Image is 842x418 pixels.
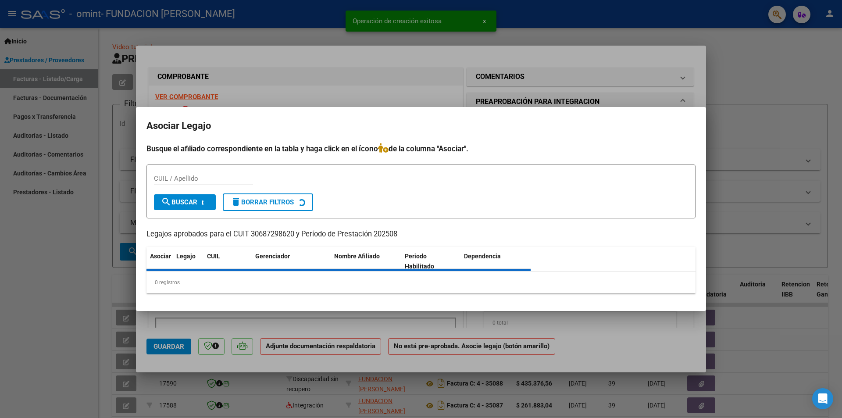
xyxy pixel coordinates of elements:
[223,193,313,211] button: Borrar Filtros
[203,247,252,276] datatable-header-cell: CUIL
[401,247,460,276] datatable-header-cell: Periodo Habilitado
[812,388,833,409] div: Open Intercom Messenger
[255,253,290,260] span: Gerenciador
[252,247,331,276] datatable-header-cell: Gerenciador
[146,272,696,293] div: 0 registros
[146,229,696,240] p: Legajos aprobados para el CUIT 30687298620 y Período de Prestación 202508
[207,253,220,260] span: CUIL
[460,247,531,276] datatable-header-cell: Dependencia
[154,194,216,210] button: Buscar
[161,198,197,206] span: Buscar
[464,253,501,260] span: Dependencia
[161,196,171,207] mat-icon: search
[146,247,173,276] datatable-header-cell: Asociar
[231,196,241,207] mat-icon: delete
[146,143,696,154] h4: Busque el afiliado correspondiente en la tabla y haga click en el ícono de la columna "Asociar".
[173,247,203,276] datatable-header-cell: Legajo
[176,253,196,260] span: Legajo
[150,253,171,260] span: Asociar
[334,253,380,260] span: Nombre Afiliado
[405,253,434,270] span: Periodo Habilitado
[146,118,696,134] h2: Asociar Legajo
[231,198,294,206] span: Borrar Filtros
[331,247,401,276] datatable-header-cell: Nombre Afiliado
